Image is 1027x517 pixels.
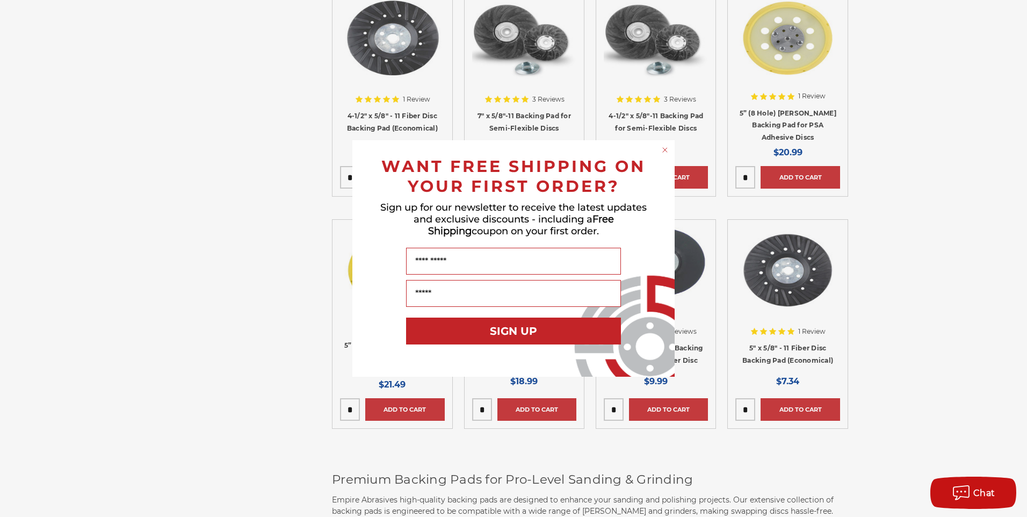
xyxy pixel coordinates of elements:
button: SIGN UP [406,318,621,344]
button: Chat [930,477,1016,509]
span: Chat [973,488,995,498]
span: Free Shipping [428,213,614,237]
span: Sign up for our newsletter to receive the latest updates and exclusive discounts - including a co... [380,202,647,237]
span: WANT FREE SHIPPING ON YOUR FIRST ORDER? [381,156,646,196]
button: Close dialog [660,145,670,155]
